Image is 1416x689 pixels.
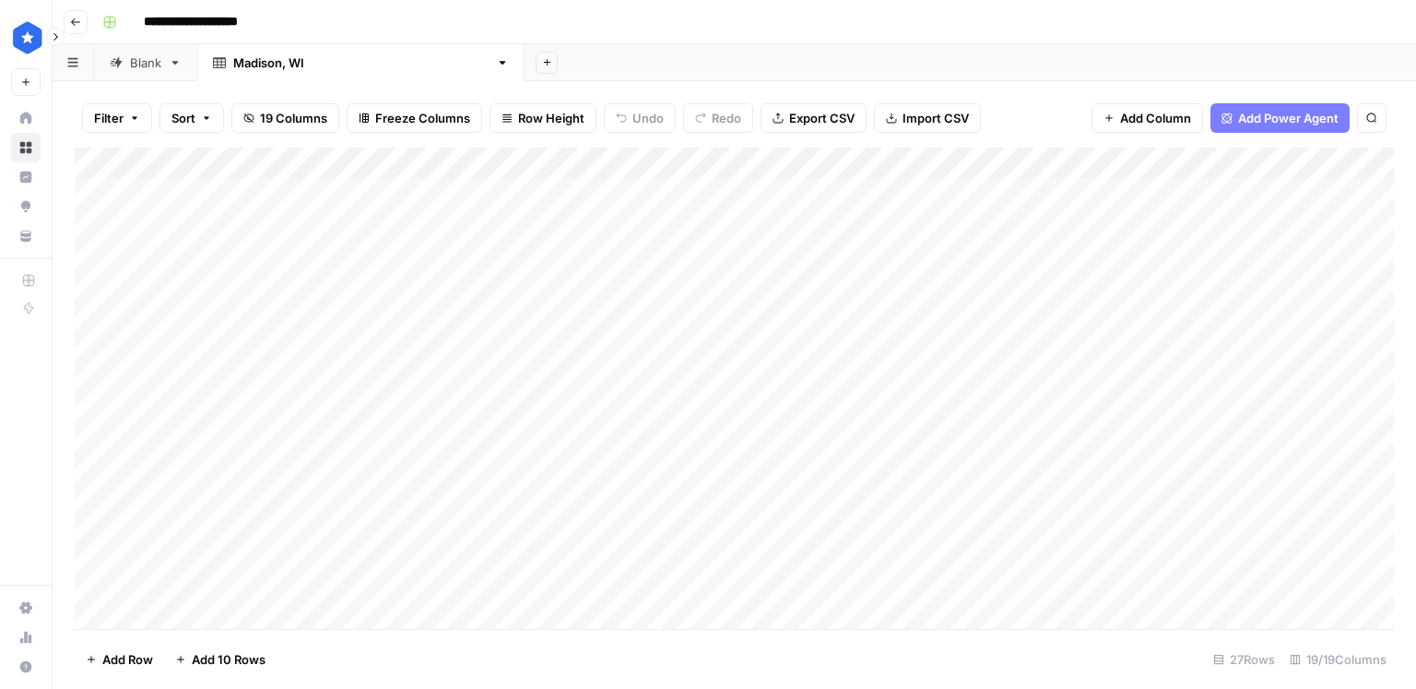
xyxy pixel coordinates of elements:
[11,103,41,133] a: Home
[789,109,855,127] span: Export CSV
[1120,109,1191,127] span: Add Column
[604,103,676,133] button: Undo
[1206,645,1282,674] div: 27 Rows
[171,109,195,127] span: Sort
[11,652,41,682] button: Help + Support
[11,623,41,652] a: Usage
[1238,109,1339,127] span: Add Power Agent
[11,21,44,54] img: ConsumerAffairs Logo
[874,103,981,133] button: Import CSV
[11,15,41,61] button: Workspace: ConsumerAffairs
[1282,645,1394,674] div: 19/19 Columns
[375,109,470,127] span: Freeze Columns
[164,645,277,674] button: Add 10 Rows
[1210,103,1350,133] button: Add Power Agent
[94,44,197,81] a: Blank
[233,53,489,72] div: [GEOGRAPHIC_DATA], [GEOGRAPHIC_DATA]
[347,103,482,133] button: Freeze Columns
[192,650,265,669] span: Add 10 Rows
[490,103,596,133] button: Row Height
[82,103,152,133] button: Filter
[11,593,41,623] a: Settings
[231,103,339,133] button: 19 Columns
[632,109,664,127] span: Undo
[518,109,584,127] span: Row Height
[11,133,41,162] a: Browse
[903,109,969,127] span: Import CSV
[11,162,41,192] a: Insights
[130,53,161,72] div: Blank
[761,103,867,133] button: Export CSV
[11,192,41,221] a: Opportunities
[197,44,525,81] a: [GEOGRAPHIC_DATA], [GEOGRAPHIC_DATA]
[1091,103,1203,133] button: Add Column
[159,103,224,133] button: Sort
[102,650,153,669] span: Add Row
[683,103,753,133] button: Redo
[75,645,164,674] button: Add Row
[712,109,741,127] span: Redo
[260,109,327,127] span: 19 Columns
[11,221,41,251] a: Your Data
[94,109,124,127] span: Filter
